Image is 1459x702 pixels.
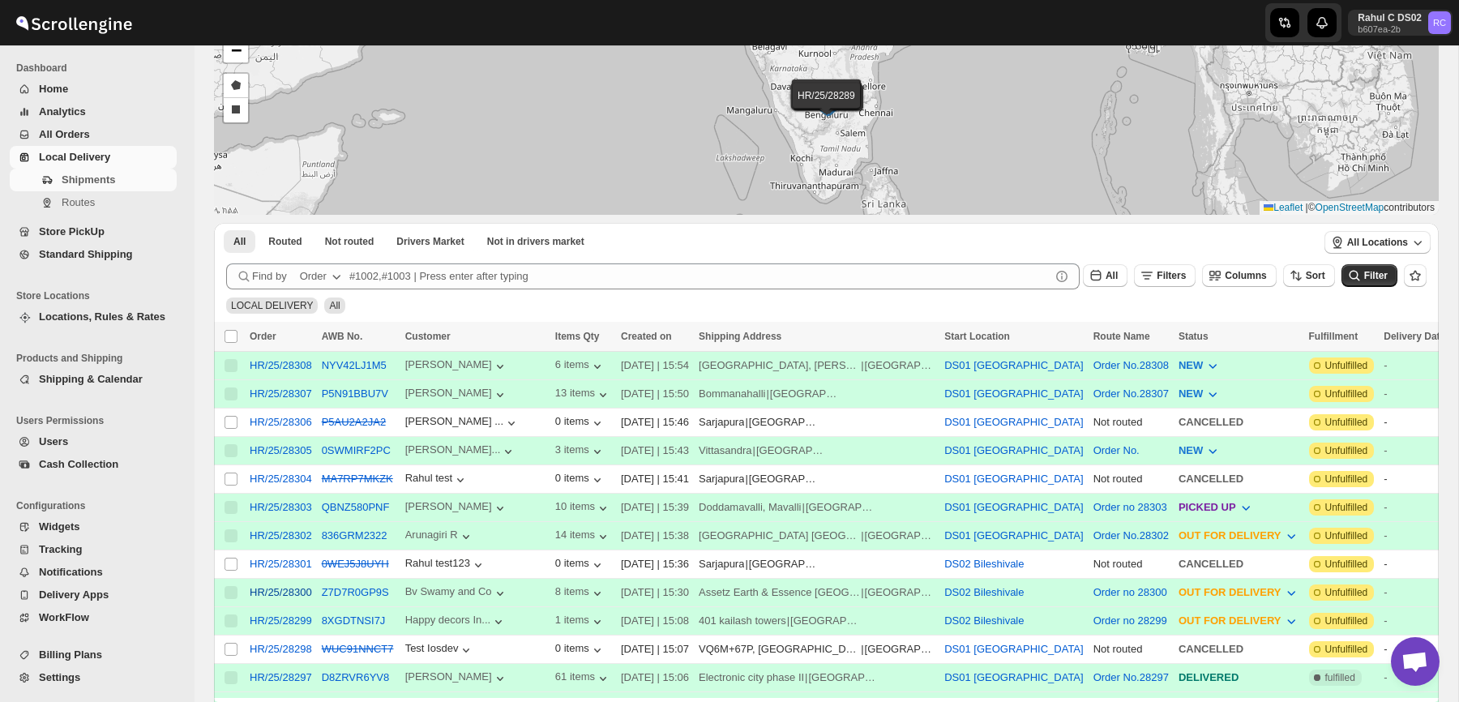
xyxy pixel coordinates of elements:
[10,666,177,689] button: Settings
[621,357,689,374] div: [DATE] | 15:54
[1169,381,1230,407] button: NEW
[405,415,520,431] button: [PERSON_NAME] ...
[770,386,841,402] div: [GEOGRAPHIC_DATA]
[405,472,469,488] div: Rahul test
[10,453,177,476] button: Cash Collection
[555,472,605,488] div: 0 items
[621,613,689,629] div: [DATE] | 15:08
[322,359,387,371] button: NYV42LJ1M5
[1093,471,1169,487] div: Not routed
[555,642,605,658] button: 0 items
[621,331,672,342] span: Created on
[1169,494,1264,520] button: PICKED UP
[1179,444,1203,456] span: NEW
[250,387,312,400] div: HR/25/28307
[405,614,507,630] button: Happy decors In...
[39,520,79,533] span: Widgets
[699,584,935,601] div: |
[555,500,611,516] div: 10 items
[621,471,689,487] div: [DATE] | 15:41
[39,83,68,95] span: Home
[250,529,312,541] div: HR/25/28302
[1169,353,1230,379] button: NEW
[1384,528,1445,544] div: -
[555,529,611,545] button: 14 items
[405,358,508,375] div: [PERSON_NAME]
[1260,201,1439,215] div: © contributors
[405,443,517,460] button: [PERSON_NAME]...
[1169,608,1309,634] button: OUT FOR DELIVERY
[405,500,508,516] button: [PERSON_NAME]
[268,235,302,248] span: Routed
[250,586,312,598] button: HR/25/28300
[39,589,109,601] span: Delivery Apps
[1325,643,1368,656] span: Unfulfilled
[1202,264,1276,287] button: Columns
[349,263,1050,289] input: #1002,#1003 | Press enter after typing
[699,443,935,459] div: |
[1093,671,1169,683] button: Order No.28297
[555,415,605,431] div: 0 items
[944,331,1010,342] span: Start Location
[233,235,246,248] span: All
[1093,331,1150,342] span: Route Name
[1384,556,1445,572] div: -
[699,357,935,374] div: |
[322,643,394,655] button: WUC91NNCT7
[250,416,312,428] button: HR/25/28306
[865,528,935,544] div: [GEOGRAPHIC_DATA]
[405,529,474,545] div: Arunagiri R
[621,386,689,402] div: [DATE] | 15:50
[749,414,819,430] div: [GEOGRAPHIC_DATA]
[10,169,177,191] button: Shipments
[814,93,838,111] img: Marker
[1093,501,1167,513] button: Order no 28303
[405,415,503,427] div: [PERSON_NAME] ...
[10,430,177,453] button: Users
[224,74,248,98] a: Draw a polygon
[250,359,312,371] button: HR/25/28308
[322,614,386,627] button: 8XGDTNSI7J
[322,671,390,683] button: D8ZRVR6YV8
[250,643,312,655] div: HR/25/28298
[699,331,781,342] span: Shipping Address
[405,331,451,342] span: Customer
[944,387,1083,400] button: DS01 [GEOGRAPHIC_DATA]
[231,300,313,311] span: LOCAL DELIVERY
[405,670,508,687] button: [PERSON_NAME]
[250,558,312,570] button: HR/25/28301
[699,499,801,516] div: Doddamavalli, Mavalli
[405,443,501,456] div: [PERSON_NAME]...
[1325,586,1368,599] span: Unfulfilled
[1179,501,1236,513] span: PICKED UP
[621,499,689,516] div: [DATE] | 15:39
[259,230,311,253] button: Routed
[1325,387,1368,400] span: Unfulfilled
[405,585,508,601] div: Bv Swamy and Co
[1325,473,1368,486] span: Unfulfilled
[487,235,584,248] span: Not in drivers market
[1325,416,1368,429] span: Unfulfilled
[1358,24,1422,34] p: b607ea-2b
[699,499,935,516] div: |
[1384,499,1445,516] div: -
[16,414,183,427] span: Users Permissions
[250,614,312,627] button: HR/25/28299
[1169,580,1309,606] button: OUT FOR DELIVERY
[1179,614,1281,627] span: OUT FOR DELIVERY
[1309,331,1358,342] span: Fulfillment
[555,614,605,630] div: 1 items
[1093,556,1169,572] div: Not routed
[1324,231,1431,254] button: All Locations
[944,643,1083,655] button: DS01 [GEOGRAPHIC_DATA]
[944,529,1083,541] button: DS01 [GEOGRAPHIC_DATA]
[699,414,935,430] div: |
[250,671,312,683] button: HR/25/28297
[1347,236,1408,249] span: All Locations
[806,499,876,516] div: [GEOGRAPHIC_DATA]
